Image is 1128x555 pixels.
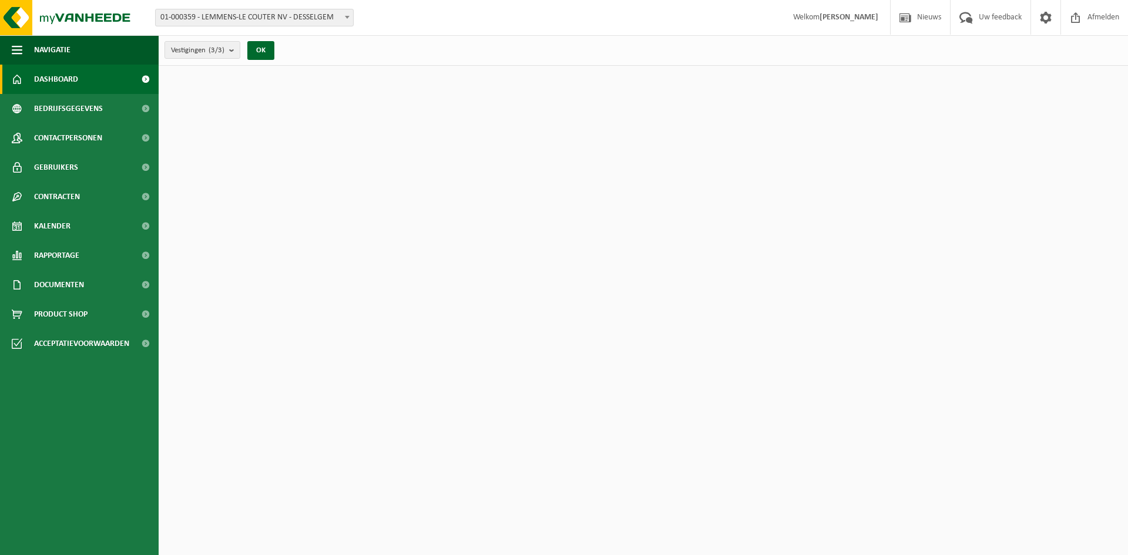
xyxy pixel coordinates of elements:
[209,46,224,54] count: (3/3)
[34,94,103,123] span: Bedrijfsgegevens
[171,42,224,59] span: Vestigingen
[34,241,79,270] span: Rapportage
[34,211,70,241] span: Kalender
[820,13,878,22] strong: [PERSON_NAME]
[34,270,84,300] span: Documenten
[164,41,240,59] button: Vestigingen(3/3)
[247,41,274,60] button: OK
[34,35,70,65] span: Navigatie
[34,65,78,94] span: Dashboard
[34,300,88,329] span: Product Shop
[156,9,353,26] span: 01-000359 - LEMMENS-LE COUTER NV - DESSELGEM
[34,123,102,153] span: Contactpersonen
[155,9,354,26] span: 01-000359 - LEMMENS-LE COUTER NV - DESSELGEM
[34,153,78,182] span: Gebruikers
[34,329,129,358] span: Acceptatievoorwaarden
[34,182,80,211] span: Contracten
